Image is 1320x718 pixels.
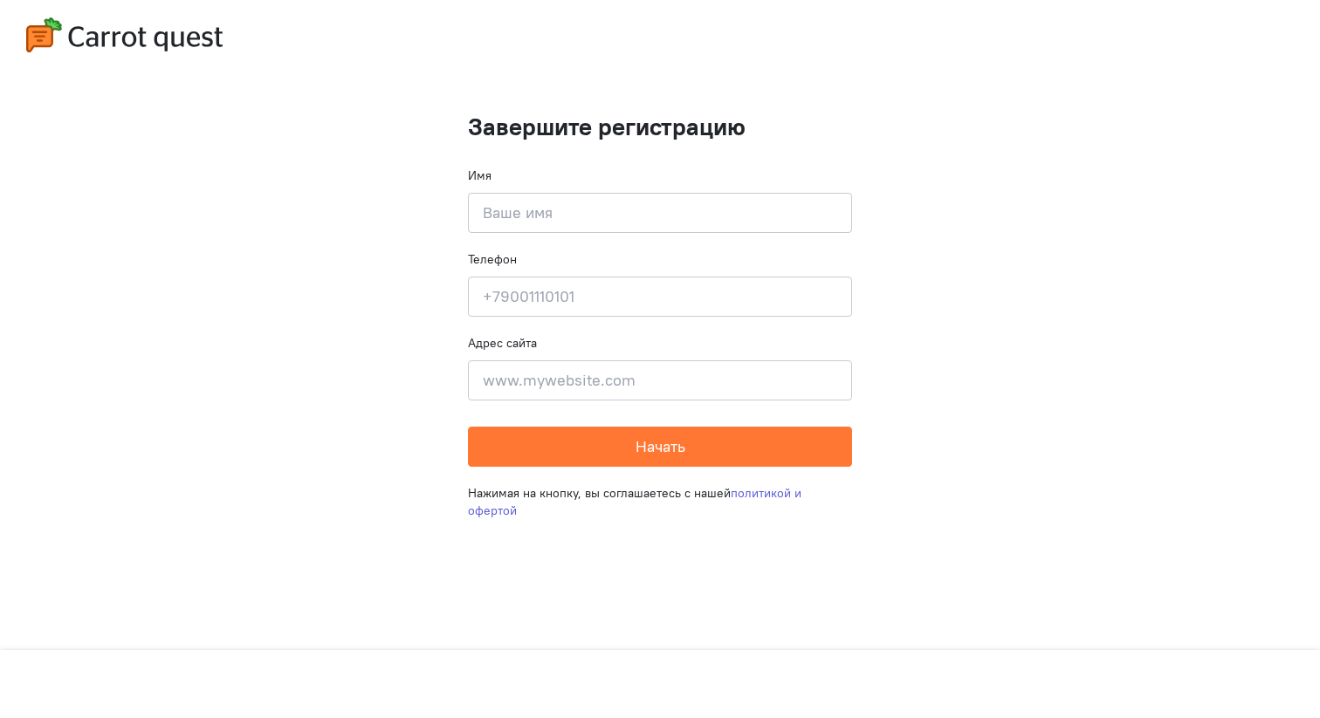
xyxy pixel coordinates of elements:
input: Ваше имя [468,193,852,233]
label: Адрес сайта [468,334,537,352]
h1: Завершите регистрацию [468,113,852,140]
button: Начать [468,427,852,467]
span: Начать [636,436,685,456]
label: Телефон [468,250,517,268]
label: Имя [468,167,492,184]
img: carrot-quest-logo.svg [26,17,223,52]
input: +79001110101 [468,277,852,317]
a: политикой и офертой [468,485,801,518]
div: Нажимая на кнопку, вы соглашаетесь с нашей [468,467,852,537]
input: www.mywebsite.com [468,360,852,400]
